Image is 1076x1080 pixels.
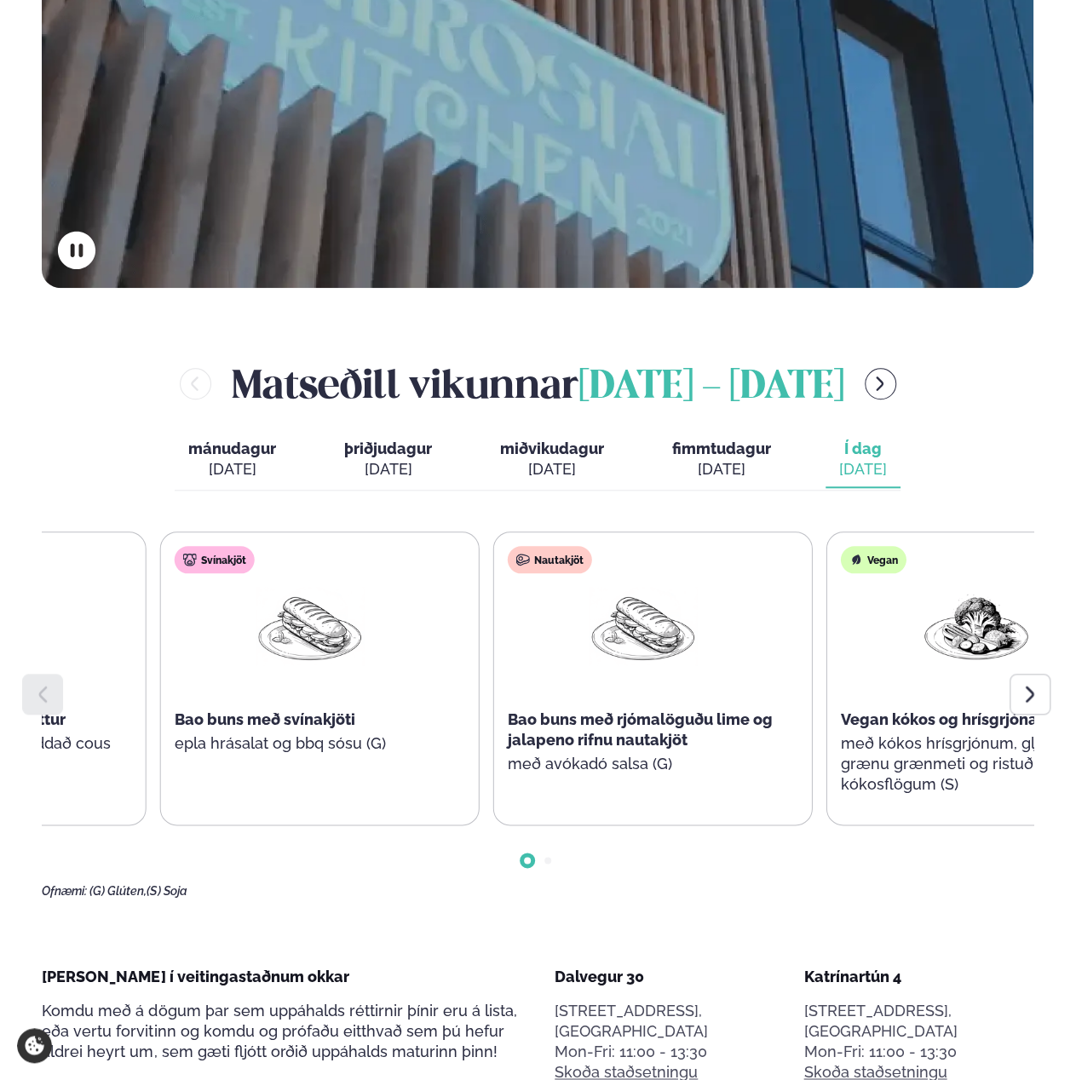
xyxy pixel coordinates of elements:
[180,368,211,399] button: menu-btn-left
[589,587,698,666] img: Panini.png
[232,356,844,411] h2: Matseðill vikunnar
[841,546,906,573] div: Vegan
[500,439,604,457] span: miðvikudagur
[89,884,147,898] span: (G) Glúten,
[803,1001,1033,1042] p: [STREET_ADDRESS], [GEOGRAPHIC_DATA]
[544,857,551,864] span: Go to slide 2
[508,710,773,749] span: Bao buns með rjómalöguðu lime og jalapeno rifnu nautakjöt
[555,1042,784,1062] div: Mon-Fri: 11:00 - 13:30
[17,1028,52,1063] a: Cookie settings
[555,1001,784,1042] p: [STREET_ADDRESS], [GEOGRAPHIC_DATA]
[578,369,844,406] span: [DATE] - [DATE]
[849,553,863,566] img: Vegan.svg
[174,546,254,573] div: Svínakjöt
[331,432,446,488] button: þriðjudagur [DATE]
[865,368,896,399] button: menu-btn-right
[42,1002,516,1060] span: Komdu með á dögum þar sem uppáhalds réttirnir þínir eru á lista, eða vertu forvitinn og komdu og ...
[508,546,592,573] div: Nautakjöt
[524,857,531,864] span: Go to slide 1
[147,884,187,898] span: (S) Soja
[508,754,779,774] p: með avókadó salsa (G)
[826,432,901,488] button: Í dag [DATE]
[922,587,1031,666] img: Vegan.png
[174,733,445,754] p: epla hrásalat og bbq sósu (G)
[175,432,290,488] button: mánudagur [DATE]
[344,459,432,480] div: [DATE]
[500,459,604,480] div: [DATE]
[803,967,1033,987] div: Katrínartún 4
[516,553,530,566] img: beef.svg
[42,884,87,898] span: Ofnæmi:
[555,967,784,987] div: Dalvegur 30
[659,432,785,488] button: fimmtudagur [DATE]
[672,439,771,457] span: fimmtudagur
[839,439,887,459] span: Í dag
[841,710,1072,728] span: Vegan kókos og hrísgrjóna skál
[255,587,364,666] img: Panini.png
[344,439,432,457] span: þriðjudagur
[188,439,276,457] span: mánudagur
[182,553,196,566] img: pork.svg
[42,968,348,985] span: [PERSON_NAME] í veitingastaðnum okkar
[188,459,276,480] div: [DATE]
[839,459,887,480] div: [DATE]
[803,1042,1033,1062] div: Mon-Fri: 11:00 - 13:30
[486,432,618,488] button: miðvikudagur [DATE]
[672,459,771,480] div: [DATE]
[174,710,354,728] span: Bao buns með svínakjöti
